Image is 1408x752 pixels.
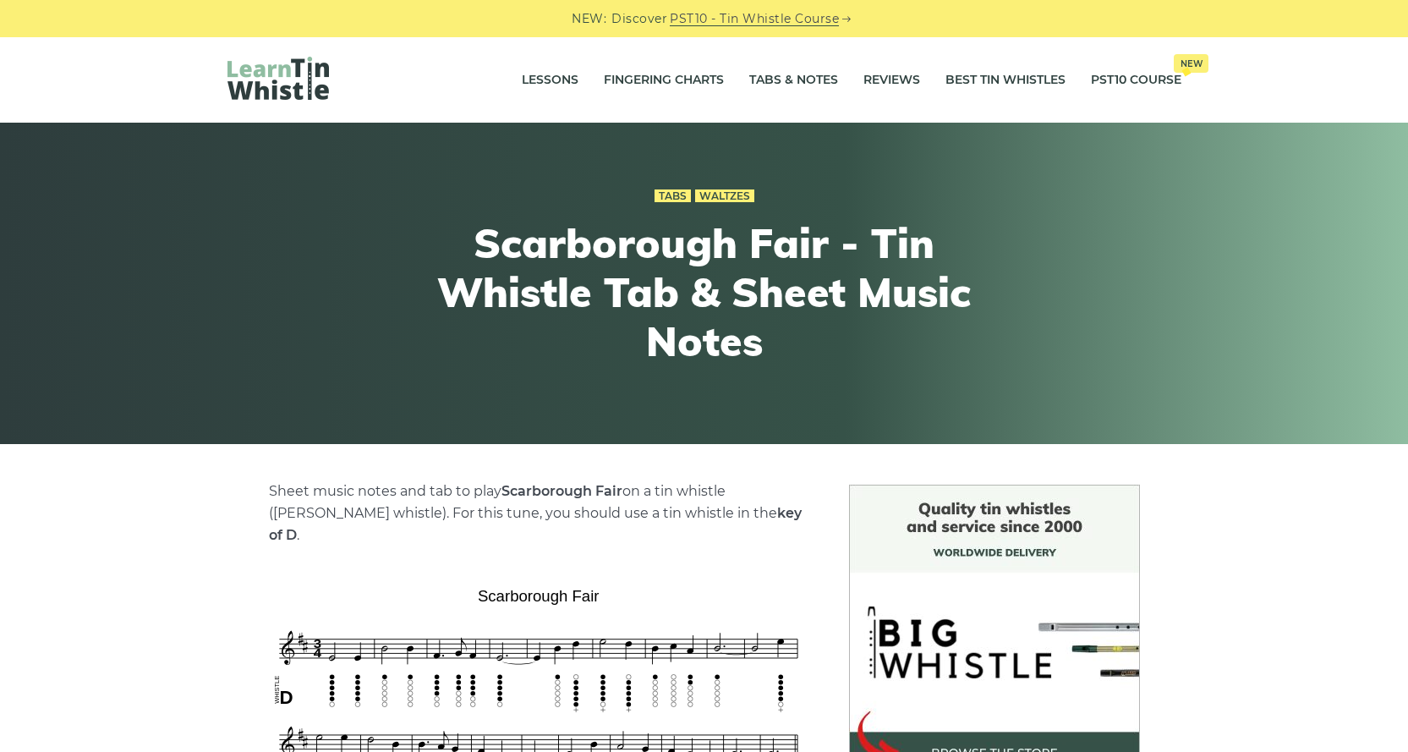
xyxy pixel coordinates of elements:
span: New [1174,54,1208,73]
a: Tabs [655,189,691,203]
a: Reviews [863,59,920,102]
p: Sheet music notes and tab to play on a tin whistle ([PERSON_NAME] whistle). For this tune, you sh... [269,480,808,546]
a: Tabs & Notes [749,59,838,102]
a: Fingering Charts [604,59,724,102]
h1: Scarborough Fair - Tin Whistle Tab & Sheet Music Notes [393,219,1016,365]
strong: Scarborough Fair [501,483,622,499]
img: LearnTinWhistle.com [227,57,329,100]
a: Best Tin Whistles [945,59,1066,102]
a: PST10 CourseNew [1091,59,1181,102]
a: Waltzes [695,189,754,203]
strong: key of D [269,505,802,543]
a: Lessons [522,59,578,102]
